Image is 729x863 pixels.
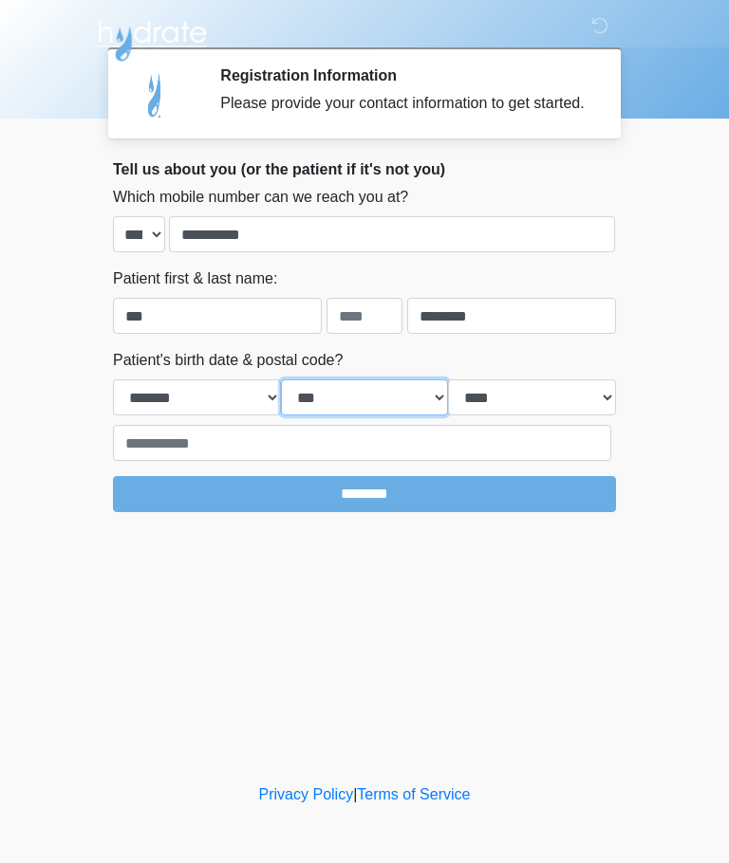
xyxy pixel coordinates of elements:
[127,66,184,123] img: Agent Avatar
[353,786,357,802] a: |
[220,92,588,115] div: Please provide your contact information to get started.
[357,786,470,802] a: Terms of Service
[113,267,277,290] label: Patient first & last name:
[113,160,616,178] h2: Tell us about you (or the patient if it's not you)
[259,786,354,802] a: Privacy Policy
[94,14,210,63] img: Hydrate IV Bar - Arcadia Logo
[113,349,343,372] label: Patient's birth date & postal code?
[113,186,408,209] label: Which mobile number can we reach you at?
